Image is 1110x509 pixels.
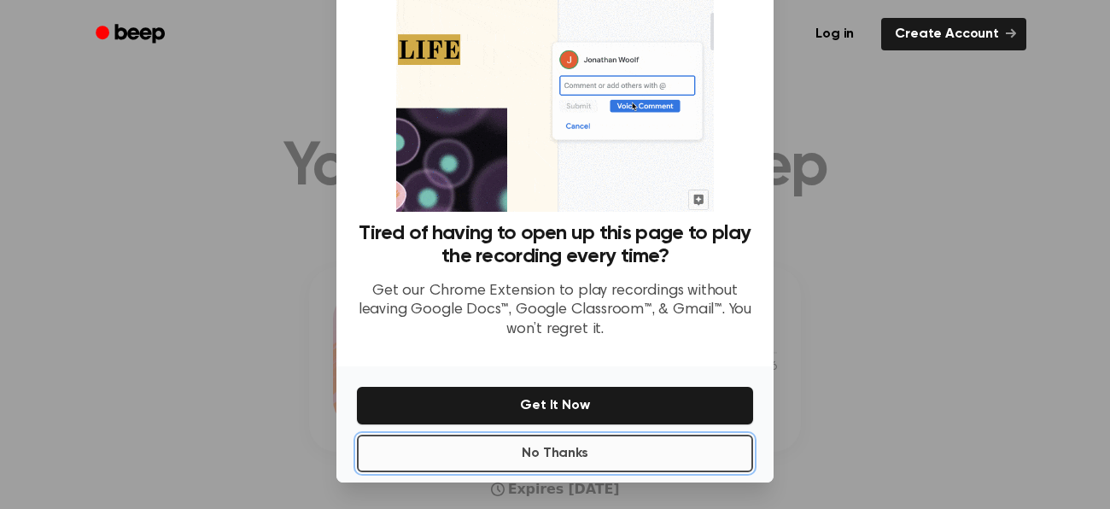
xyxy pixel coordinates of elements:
button: Get It Now [357,387,753,424]
h3: Tired of having to open up this page to play the recording every time? [357,222,753,268]
a: Create Account [881,18,1026,50]
a: Beep [84,18,180,51]
a: Log in [798,15,871,54]
button: No Thanks [357,435,753,472]
p: Get our Chrome Extension to play recordings without leaving Google Docs™, Google Classroom™, & Gm... [357,282,753,340]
